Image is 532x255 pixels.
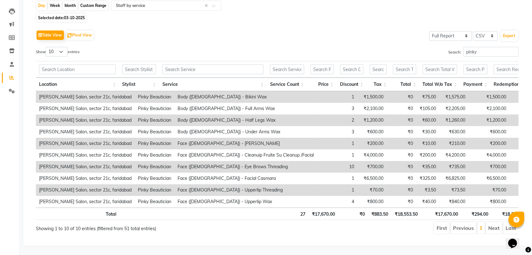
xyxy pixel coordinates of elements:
[340,64,364,74] input: Search Discount
[357,184,387,196] td: ₹70.00
[439,149,468,161] td: ₹4,200.00
[36,161,135,173] td: [PERSON_NAME] Salon, sector 21c, faridabad
[268,208,308,220] th: 27
[494,64,524,74] input: Search Redemption
[174,161,317,173] td: Face ([DEMOGRAPHIC_DATA]) - Eye Brows Threading
[439,103,468,114] td: ₹2,205.00
[317,91,357,103] td: 1
[317,149,357,161] td: 1
[119,78,159,91] th: Stylist: activate to sort column ascending
[317,138,357,149] td: 1
[317,114,357,126] td: 2
[460,78,490,91] th: Payment: activate to sort column ascending
[308,208,338,220] th: ₹17,670.00
[387,196,416,208] td: ₹0
[439,138,468,149] td: ₹210.00
[174,91,317,103] td: Body ([DEMOGRAPHIC_DATA]) - Bikini Wax
[439,114,468,126] td: ₹1,260.00
[419,78,460,91] th: Total W/o Tax: activate to sort column ascending
[422,64,457,74] input: Search Total W/o Tax
[174,126,317,138] td: Body ([DEMOGRAPHIC_DATA]) - Under Arms Wax
[135,161,174,173] td: Pinky Beautician
[135,126,174,138] td: Pinky Beautician
[39,64,116,74] input: Search Location
[67,33,72,38] img: pivot.png
[317,184,357,196] td: 1
[135,103,174,114] td: Pinky Beautician
[370,64,387,74] input: Search Tax
[357,161,387,173] td: ₹700.00
[64,15,85,20] span: 03-10-2025
[448,47,518,57] label: Search:
[439,196,468,208] td: ₹840.00
[387,161,416,173] td: ₹0
[36,149,135,161] td: [PERSON_NAME] Salon, sector 21c, faridabad
[461,208,491,220] th: ₹294.00
[479,225,483,231] a: 1
[36,208,120,220] th: Total
[36,78,119,91] th: Location: activate to sort column ascending
[174,196,317,208] td: Face ([DEMOGRAPHIC_DATA]) - Upperlip Wax
[468,114,509,126] td: ₹1,200.00
[468,196,509,208] td: ₹800.00
[506,230,526,249] iframe: chat widget
[36,196,135,208] td: [PERSON_NAME] Salon, sector 21c, faridabad
[36,114,135,126] td: [PERSON_NAME] Salon, sector 21c, faridabad
[357,114,387,126] td: ₹1,200.00
[439,126,468,138] td: ₹630.00
[491,208,528,220] th: ₹18,259.50
[368,208,391,220] th: ₹883.50
[357,149,387,161] td: ₹4,000.00
[267,78,307,91] th: Service Count: activate to sort column ascending
[307,78,337,91] th: Price: activate to sort column ascending
[468,149,509,161] td: ₹4,000.00
[357,196,387,208] td: ₹800.00
[416,126,439,138] td: ₹30.00
[135,138,174,149] td: Pinky Beautician
[36,173,135,184] td: [PERSON_NAME] Salon, sector 21c, faridabad
[135,184,174,196] td: Pinky Beautician
[387,138,416,149] td: ₹0
[387,114,416,126] td: ₹0
[122,64,156,74] input: Search Stylist
[387,103,416,114] td: ₹0
[36,222,231,232] div: Showing 1 to 10 of 10 entries (filtered from 51 total entries)
[439,161,468,173] td: ₹735.00
[66,30,93,40] button: Pivot View
[387,184,416,196] td: ₹0
[310,64,334,74] input: Search Price
[387,126,416,138] td: ₹0
[317,173,357,184] td: 1
[387,149,416,161] td: ₹0
[317,196,357,208] td: 4
[37,14,86,22] span: Selected date:
[46,47,68,57] select: Showentries
[416,173,439,184] td: ₹325.00
[387,173,416,184] td: ₹0
[37,1,47,10] div: Day
[416,114,439,126] td: ₹60.00
[36,184,135,196] td: [PERSON_NAME] Salon, sector 21c, faridabad
[468,173,509,184] td: ₹6,500.00
[501,30,518,41] button: Export
[317,161,357,173] td: 10
[174,114,317,126] td: Body ([DEMOGRAPHIC_DATA]) - Half Legs Wax
[393,64,416,74] input: Search Total
[416,138,439,149] td: ₹10.00
[439,91,468,103] td: ₹1,575.00
[463,47,518,57] input: Search:
[174,149,317,161] td: Face ([DEMOGRAPHIC_DATA]) - Cleanuip Fruite Su Cleanup /Facial
[36,126,135,138] td: [PERSON_NAME] Salon, sector 21c, faridabad
[357,103,387,114] td: ₹2,100.00
[205,3,210,9] span: Clear all
[135,173,174,184] td: Pinky Beautician
[490,78,528,91] th: Redemption: activate to sort column ascending
[159,78,267,91] th: Service: activate to sort column ascending
[36,138,135,149] td: [PERSON_NAME] Salon, sector 21c, faridabad
[135,196,174,208] td: Pinky Beautician
[468,138,509,149] td: ₹200.00
[357,126,387,138] td: ₹600.00
[463,64,487,74] input: Search Payment
[337,78,367,91] th: Discount: activate to sort column ascending
[135,114,174,126] td: Pinky Beautician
